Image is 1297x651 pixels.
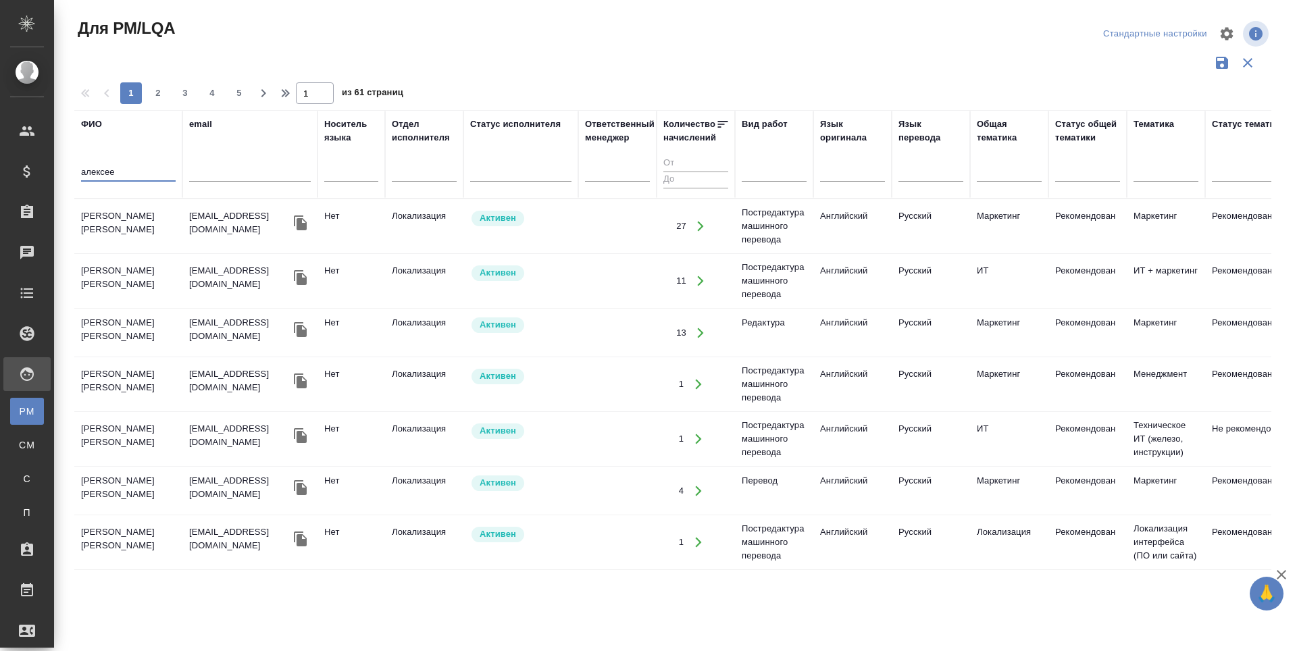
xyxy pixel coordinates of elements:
button: Скопировать [290,425,311,446]
td: Нет [317,361,385,408]
div: 13 [676,326,686,340]
div: Рядовой исполнитель: назначай с учетом рейтинга [470,367,571,386]
td: Русский [892,415,970,463]
td: Постредактура машинного перевода [735,357,813,411]
td: [PERSON_NAME] [PERSON_NAME] [74,361,182,408]
td: ИТ + маркетинг [1127,257,1205,305]
div: Носитель языка [324,118,378,145]
button: Открыть работы [687,319,715,346]
input: До [663,172,728,188]
a: С [10,465,44,492]
button: 3 [174,82,196,104]
td: Общая Тематика [1127,594,1205,641]
p: Активен [480,318,516,332]
button: Скопировать [290,371,311,391]
td: [PERSON_NAME] [PERSON_NAME] [74,257,182,305]
td: Постредактура машинного перевода [735,412,813,466]
td: Локализация [970,519,1048,566]
td: Русский [892,361,970,408]
button: Скопировать [290,477,311,498]
td: Локализация интерфейса (ПО или сайта) [1127,515,1205,569]
div: Ответственный менеджер [585,118,655,145]
button: Открыть работы [687,213,715,240]
td: Английский [813,467,892,515]
span: Для PM/LQA [74,18,175,39]
button: Скопировать [290,267,311,288]
span: 4 [201,86,223,100]
td: Русский [892,203,970,250]
button: Скопировать [290,319,311,340]
p: [EMAIL_ADDRESS][DOMAIN_NAME] [189,422,290,449]
span: из 61 страниц [342,84,403,104]
td: Маркетинг [1127,309,1205,357]
td: Редактура [735,309,813,357]
button: Открыть работы [684,529,712,556]
p: [EMAIL_ADDRESS][DOMAIN_NAME] [189,525,290,552]
td: Русский [892,467,970,515]
span: Настроить таблицу [1211,18,1243,50]
td: Постредактура машинного перевода [735,515,813,569]
button: 🙏 [1250,577,1283,610]
button: Открыть работы [687,267,715,295]
td: ИТ [970,415,1048,463]
td: [PERSON_NAME] [PERSON_NAME] [74,203,182,250]
td: Рекомендован [1048,361,1127,408]
div: ФИО [81,118,102,131]
div: Рядовой исполнитель: назначай с учетом рейтинга [470,316,571,334]
span: 3 [174,86,196,100]
input: От [663,155,728,172]
div: 4 [679,484,684,498]
p: [EMAIL_ADDRESS][DOMAIN_NAME] [189,209,290,236]
div: Язык оригинала [820,118,885,145]
span: С [17,472,37,486]
div: Общая тематика [977,118,1042,145]
div: 1 [679,536,684,549]
td: Рекомендован [1048,309,1127,357]
span: 5 [228,86,250,100]
div: Тематика [1134,118,1174,131]
div: 1 [679,432,684,446]
td: ИТ [970,257,1048,305]
td: Локализация [385,415,463,463]
span: Посмотреть информацию [1243,21,1271,47]
td: Маркетинг [970,203,1048,250]
td: Английский [892,594,970,641]
td: Нет [317,467,385,515]
a: CM [10,432,44,459]
td: [PERSON_NAME] [74,594,182,641]
td: Рекомендован [1048,467,1127,515]
td: Английский [813,519,892,566]
td: Нет [317,257,385,305]
td: Постредактура машинного перевода [735,254,813,308]
button: 5 [228,82,250,104]
span: 2 [147,86,169,100]
button: Сбросить фильтры [1235,50,1261,76]
p: Активен [480,527,516,541]
button: Открыть работы [684,425,712,453]
td: Маркетинг [1127,203,1205,250]
td: Постредактура машинного перевода [735,199,813,253]
p: [EMAIL_ADDRESS][DOMAIN_NAME] [189,264,290,291]
span: П [17,506,37,519]
span: PM [17,405,37,418]
td: Русский [892,257,970,305]
div: Статус исполнителя [470,118,561,131]
td: Локализация [385,309,463,357]
td: Английский [813,257,892,305]
button: Сохранить фильтры [1209,50,1235,76]
td: [PERSON_NAME] [PERSON_NAME] [74,467,182,515]
td: Нет [317,519,385,566]
p: Активен [480,211,516,225]
td: Синхронный перевод [735,594,813,641]
div: Вид работ [742,118,788,131]
div: email [189,118,212,131]
div: Рядовой исполнитель: назначай с учетом рейтинга [470,474,571,492]
button: Скопировать [290,213,311,233]
td: Перевод [735,467,813,515]
div: Рядовой исполнитель: назначай с учетом рейтинга [470,422,571,440]
td: Нет [317,309,385,357]
td: Нет [317,594,385,641]
div: Статус общей тематики [1055,118,1120,145]
button: Скопировать [290,529,311,549]
td: Рекомендован [1048,594,1127,641]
